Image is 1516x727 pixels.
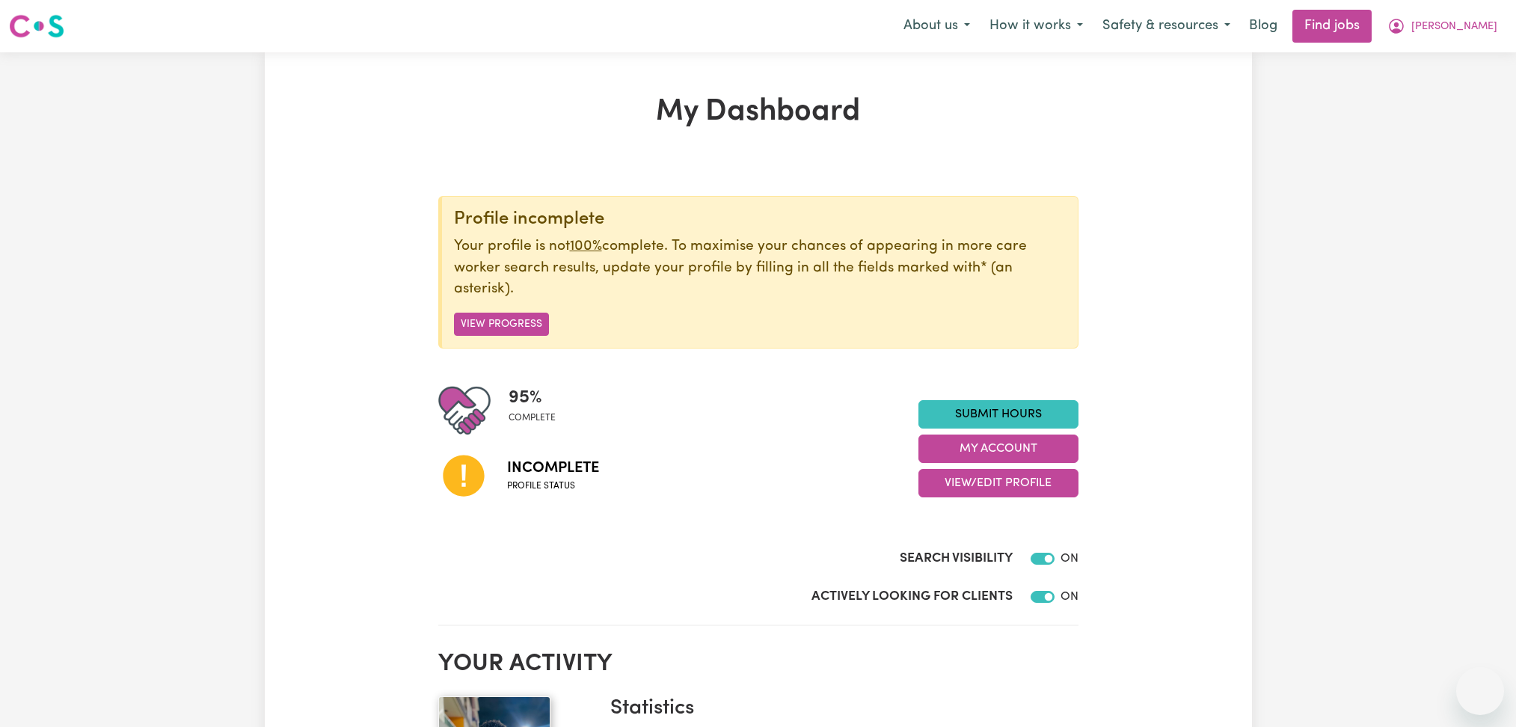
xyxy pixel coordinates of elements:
span: ON [1061,553,1078,565]
span: ON [1061,591,1078,603]
div: Profile incomplete [454,209,1066,230]
h1: My Dashboard [438,94,1078,130]
h3: Statistics [610,696,1067,722]
button: Safety & resources [1093,10,1240,42]
button: My Account [918,435,1078,463]
a: Blog [1240,10,1286,43]
a: Submit Hours [918,400,1078,429]
button: View/Edit Profile [918,469,1078,497]
u: 100% [570,239,602,254]
button: About us [894,10,980,42]
span: Incomplete [507,457,599,479]
img: Careseekers logo [9,13,64,40]
a: Find jobs [1292,10,1372,43]
iframe: Button to launch messaging window [1456,667,1504,715]
a: Careseekers logo [9,9,64,43]
h2: Your activity [438,650,1078,678]
label: Actively Looking for Clients [811,587,1013,607]
button: View Progress [454,313,549,336]
p: Your profile is not complete. To maximise your chances of appearing in more care worker search re... [454,236,1066,301]
span: complete [509,411,556,425]
span: 95 % [509,384,556,411]
button: How it works [980,10,1093,42]
span: Profile status [507,479,599,493]
span: [PERSON_NAME] [1411,19,1497,35]
button: My Account [1378,10,1507,42]
div: Profile completeness: 95% [509,384,568,437]
label: Search Visibility [900,549,1013,568]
